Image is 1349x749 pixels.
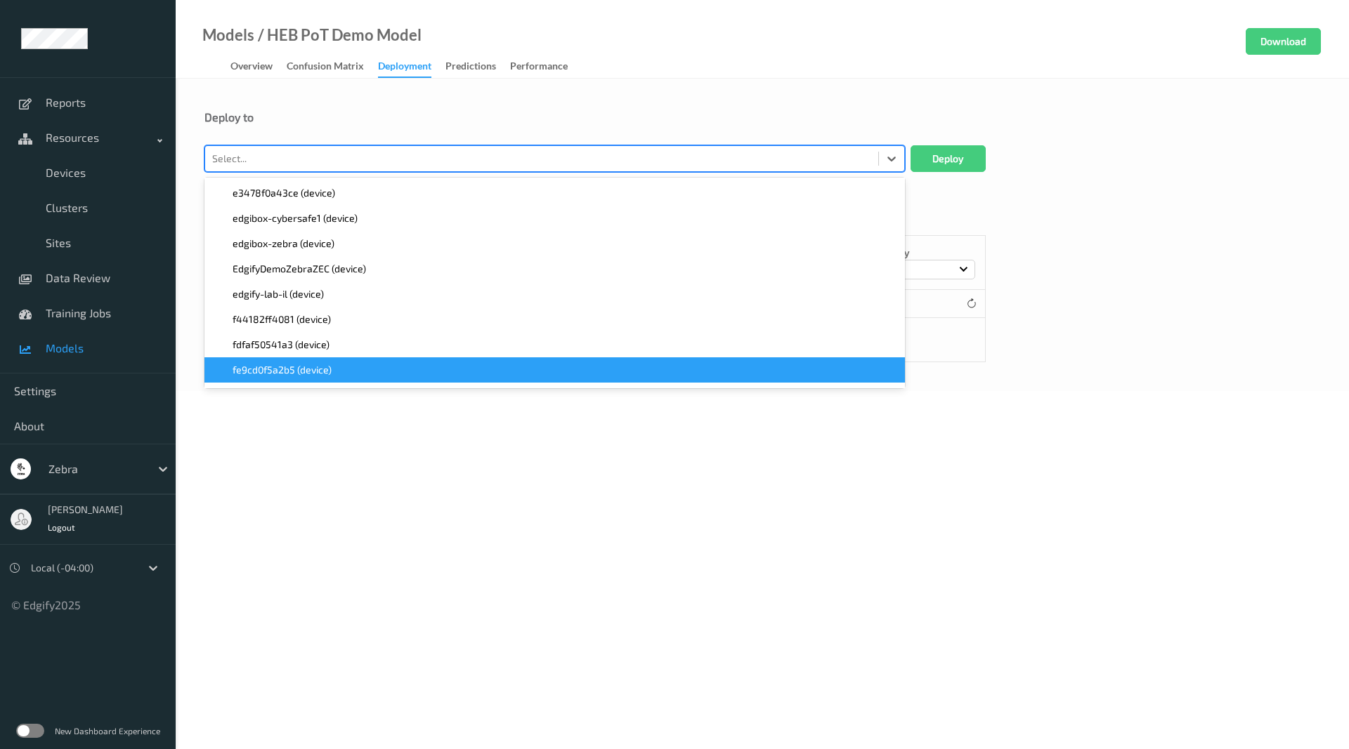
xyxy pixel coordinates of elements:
[378,59,431,78] div: Deployment
[378,57,445,78] a: Deployment
[877,246,975,260] p: Sort by
[233,237,334,251] span: edgibox-zebra (device)
[233,211,358,225] span: edgibox-cybersafe1 (device)
[204,110,1320,124] div: Deploy to
[287,59,364,77] div: Confusion matrix
[233,262,366,276] span: EdgifyDemoZebraZEC (device)
[233,338,330,352] span: fdfaf50541a3 (device)
[445,57,510,77] a: Predictions
[911,145,986,172] button: Deploy
[233,312,331,326] span: f44182ff4081 (device)
[1246,28,1321,55] button: Download
[233,186,335,200] span: e3478f0a43ce (device)
[254,28,422,42] div: / HEB PoT Demo Model
[230,59,273,77] div: Overview
[233,363,332,377] span: fe9cd0f5a2b5 (device)
[233,287,324,301] span: edgify-lab-il (device)
[510,59,568,77] div: Performance
[202,28,254,42] a: Models
[510,57,582,77] a: Performance
[230,57,287,77] a: Overview
[287,57,378,77] a: Confusion matrix
[445,59,496,77] div: Predictions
